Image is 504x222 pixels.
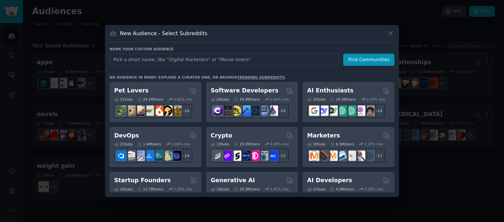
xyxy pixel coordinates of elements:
[337,106,347,116] img: chatgpt_promptDesign
[275,104,289,118] div: + 19
[174,187,192,191] div: 1.50 % /mo
[211,132,232,140] h2: Crypto
[162,106,172,116] img: PetAdvice
[270,187,289,191] div: 1.41 % /mo
[268,151,278,161] img: defi_
[114,142,133,146] div: 21 Sub s
[153,106,163,116] img: cockatiel
[114,86,149,95] h2: Pet Lovers
[211,176,255,185] h2: Generative AI
[249,106,260,116] img: reactnative
[222,106,232,116] img: software
[259,106,269,116] img: AskComputerScience
[116,151,126,161] img: azuredevops
[259,151,269,161] img: CryptoNews
[346,106,356,116] img: chatgpt_prompts_
[125,151,136,161] img: AWS_Certified_Experts
[162,151,172,161] img: aws_cdk
[270,97,289,102] div: 0.45 % /mo
[337,151,347,161] img: Emailmarketing
[249,151,260,161] img: defiblockchain
[307,187,325,191] div: 15 Sub s
[135,151,145,161] img: Docker_DevOps
[137,97,163,102] div: 24.2M Users
[110,75,286,80] div: No audience in mind? Explore a curated one, or browse .
[211,97,229,102] div: 26 Sub s
[144,151,154,161] img: DevOpsLinks
[355,151,365,161] img: MarketingResearch
[231,151,241,161] img: ethstaker
[171,151,181,161] img: PlatformEngineers
[234,97,260,102] div: 29.9M Users
[125,106,136,116] img: ballpython
[137,142,161,146] div: 1.6M Users
[270,142,289,146] div: 0.49 % /mo
[211,187,229,191] div: 16 Sub s
[307,142,325,146] div: 18 Sub s
[240,106,250,116] img: iOSProgramming
[178,104,192,118] div: + 24
[268,106,278,116] img: elixir
[371,149,385,162] div: + 11
[275,149,289,162] div: + 12
[307,86,353,95] h2: AI Enthusiasts
[171,106,181,116] img: dogbreed
[144,106,154,116] img: turtle
[211,86,278,95] h2: Software Developers
[307,97,325,102] div: 25 Sub s
[213,151,223,161] img: ethfinance
[307,132,340,140] h2: Marketers
[365,142,383,146] div: 1.22 % /mo
[309,106,319,116] img: GoogleGeminiAI
[327,151,338,161] img: AskMarketing
[234,142,260,146] div: 19.1M Users
[135,106,145,116] img: leopardgeckos
[153,151,163,161] img: platformengineering
[114,187,133,191] div: 16 Sub s
[318,106,328,116] img: DeepSeek
[327,106,338,116] img: AItoolsCatalog
[364,151,374,161] img: OnlineMarketing
[172,142,190,146] div: 2.06 % /mo
[371,104,385,118] div: + 18
[114,97,133,102] div: 31 Sub s
[240,151,250,161] img: web3
[364,106,374,116] img: ArtificalIntelligence
[318,151,328,161] img: bigseo
[178,149,192,162] div: + 14
[231,106,241,116] img: learnjavascript
[307,176,352,185] h2: AI Developers
[213,106,223,116] img: csharp
[222,151,232,161] img: 0xPolygon
[114,176,171,185] h2: Startup Founders
[114,132,139,140] h2: DevOps
[367,97,385,102] div: 2.47 % /mo
[346,151,356,161] img: googleads
[330,187,354,191] div: 4.0M Users
[211,142,229,146] div: 19 Sub s
[234,187,260,191] div: 20.3M Users
[110,54,339,66] input: Pick a short name, like "Digital Marketers" or "Movie-Goers"
[116,106,126,116] img: herpetology
[330,97,356,102] div: 20.4M Users
[309,151,319,161] img: content_marketing
[120,30,207,37] h3: New Audience - Select Subreddits
[110,47,394,51] h3: Name your custom audience
[355,106,365,116] img: OpenAIDev
[237,75,284,79] a: trending subreddits
[330,142,354,146] div: 6.5M Users
[365,187,383,191] div: 3.26 % /mo
[137,187,163,191] div: 13.7M Users
[174,97,192,102] div: 0.83 % /mo
[343,54,394,66] button: Find Communities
